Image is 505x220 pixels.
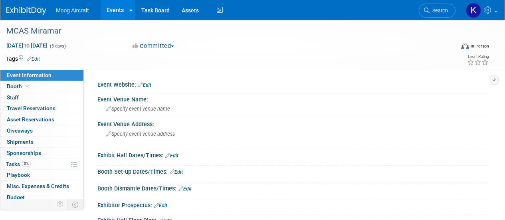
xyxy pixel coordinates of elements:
span: Travel Reservations [7,105,55,111]
img: ExhibitDay [6,7,46,15]
span: Specify event venue name [106,106,170,112]
span: Event Information [7,72,51,78]
span: to [23,42,31,49]
div: MCAS Miramar [4,24,448,38]
td: Toggle Event Tabs [67,199,84,210]
div: Event Venue Address: [97,118,489,128]
i: Booth reservation complete [26,84,30,88]
a: Playbook [0,170,83,180]
a: Edit [170,169,183,175]
a: Travel Reservations [0,103,83,114]
span: Misc. Expenses & Credits [7,183,69,189]
div: Booth Dismantle Dates/Times: [97,182,489,193]
a: Event Information [0,70,83,81]
a: Search [419,4,455,18]
div: Exhibitor Prospectus: [97,199,489,210]
a: Edit [138,82,151,88]
a: Misc. Expenses & Credits [0,181,83,192]
td: Personalize Event Tab Strip [53,199,67,210]
span: (3 days) [49,44,66,49]
td: Tags [6,55,40,63]
a: Shipments [0,137,83,147]
div: Event Website: [97,79,489,89]
span: Sponsorships [7,150,41,156]
span: Booth [7,83,31,89]
div: Booth Set-up Dates/Times: [97,166,489,176]
div: Event Venue Name: [97,93,489,103]
span: Moog Aircraft [56,7,89,14]
span: Search [430,8,448,14]
a: Staff [0,92,83,103]
a: Edit [27,56,40,62]
img: Kelsey Blackley [466,3,481,18]
a: Asset Reservations [0,114,83,125]
span: 0% [22,161,31,167]
span: Staff [7,94,19,101]
a: Edit [154,203,167,208]
span: Asset Reservations [7,116,54,123]
a: Budget [0,192,83,203]
a: Booth [0,81,83,92]
span: Shipments [7,139,34,145]
span: Tasks [6,161,31,167]
span: Budget [7,194,25,200]
a: Sponsorships [0,148,83,159]
div: Event Rating [467,55,489,59]
button: Committed [130,42,177,50]
div: Exhibit Hall Dates/Times: [97,149,489,160]
span: Giveaways [7,127,33,134]
img: Format-Inperson.png [461,43,469,49]
a: Edit [165,153,178,159]
span: [DATE] [DATE] [6,42,48,49]
div: Event Format [418,42,489,54]
span: Specify event venue address [106,131,175,137]
a: Tasks0% [0,159,83,170]
div: In-Person [470,43,489,49]
a: Giveaways [0,125,83,136]
span: Playbook [7,172,30,178]
a: Edit [178,186,192,192]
